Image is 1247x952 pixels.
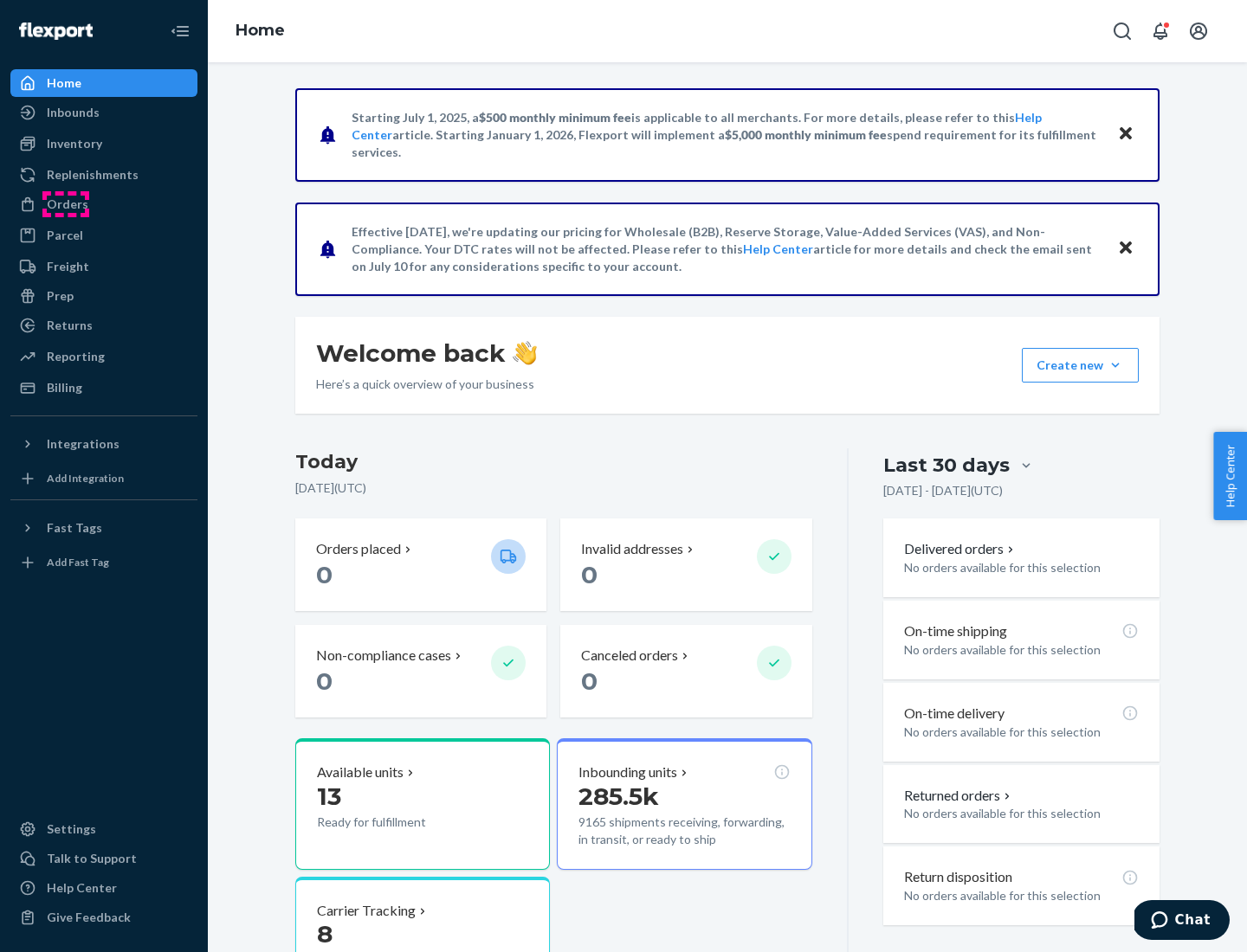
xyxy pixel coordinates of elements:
img: hand-wave emoji [513,341,537,365]
h3: Today [295,448,812,476]
div: Help Center [47,879,117,897]
p: Starting July 1, 2025, a is applicable to all merchants. For more details, please refer to this a... [352,109,1101,161]
div: Replenishments [47,166,139,183]
a: Returns [10,312,197,339]
span: 0 [581,560,598,589]
button: Open account menu [1181,14,1216,48]
a: Billing [10,374,197,402]
div: Add Integration [47,471,124,486]
p: [DATE] ( UTC ) [295,479,812,497]
span: $5,000 monthly minimum fee [725,127,887,142]
span: 0 [316,560,333,589]
p: No orders available for this selection [904,887,1139,904]
button: Fast Tags [10,514,197,542]
p: Canceled orders [581,646,678,666]
button: Close Navigation [163,14,197,48]
button: Give Feedback [10,904,197,931]
p: Inbounding units [578,762,677,782]
p: No orders available for this selection [904,641,1139,659]
button: Inbounding units285.5k9165 shipments receiving, forwarding, in transit, or ready to ship [557,738,811,870]
p: No orders available for this selection [904,805,1139,822]
button: Open notifications [1143,14,1178,48]
div: Returns [47,317,93,334]
div: Inbounds [47,104,100,121]
span: 13 [317,782,341,811]
iframe: Opens a widget where you can chat to one of our agents [1134,900,1230,943]
a: Help Center [10,874,197,902]
div: Talk to Support [47,850,137,867]
button: Close [1115,236,1137,261]
a: Reporting [10,343,197,370]
button: Orders placed 0 [295,518,546,611]
img: Flexport logo [19,23,93,40]
p: 9165 shipments receiving, forwarding, in transit, or ready to ship [578,814,790,848]
p: Return disposition [904,867,1012,887]
div: Billing [47,379,82,396]
a: Inbounds [10,99,197,126]
p: No orders available for this selection [904,559,1139,576]
div: Inventory [47,135,102,152]
a: Orders [10,190,197,218]
div: Home [47,74,81,92]
p: Effective [DATE], we're updating our pricing for Wholesale (B2B), Reserve Storage, Value-Added Se... [352,223,1101,275]
a: Inventory [10,130,197,158]
p: Carrier Tracking [317,901,416,921]
button: Open Search Box [1105,14,1140,48]
span: 0 [316,666,333,696]
button: Create new [1022,348,1139,383]
ol: breadcrumbs [222,6,299,56]
span: 0 [581,666,598,696]
h1: Welcome back [316,338,537,369]
button: Delivered orders [904,539,1018,559]
a: Add Fast Tag [10,549,197,576]
div: Prep [47,287,74,305]
div: Fast Tags [47,519,102,537]
div: Freight [47,258,89,275]
p: No orders available for this selection [904,724,1139,741]
p: Orders placed [316,539,401,559]
button: Close [1115,122,1137,147]
button: Invalid addresses 0 [560,518,811,611]
a: Parcel [10,222,197,249]
a: Settings [10,815,197,843]
button: Non-compliance cases 0 [295,625,546,717]
button: Returned orders [904,786,1014,806]
a: Home [236,21,285,40]
a: Add Integration [10,465,197,492]
button: Integrations [10,430,197,458]
p: [DATE] - [DATE] ( UTC ) [883,482,1003,499]
button: Available units13Ready for fulfillment [295,738,550,870]
div: Integrations [47,435,120,453]
button: Help Center [1213,432,1247,520]
div: Parcel [47,227,83,244]
p: On-time delivery [904,704,1005,724]
p: Ready for fulfillment [317,814,477,831]
div: Orders [47,196,88,213]
span: 285.5k [578,782,659,811]
div: Give Feedback [47,909,131,926]
p: Available units [317,762,404,782]
div: Add Fast Tag [47,555,109,569]
span: $500 monthly minimum fee [479,110,631,125]
div: Last 30 days [883,452,1010,479]
a: Help Center [743,241,813,256]
span: 8 [317,919,333,949]
a: Freight [10,253,197,280]
a: Home [10,69,197,97]
p: On-time shipping [904,621,1007,641]
p: Non-compliance cases [316,646,451,666]
a: Prep [10,282,197,310]
div: Settings [47,820,96,838]
button: Canceled orders 0 [560,625,811,717]
p: Here’s a quick overview of your business [316,376,537,393]
p: Invalid addresses [581,539,683,559]
div: Reporting [47,348,105,365]
button: Talk to Support [10,845,197,872]
a: Replenishments [10,161,197,189]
